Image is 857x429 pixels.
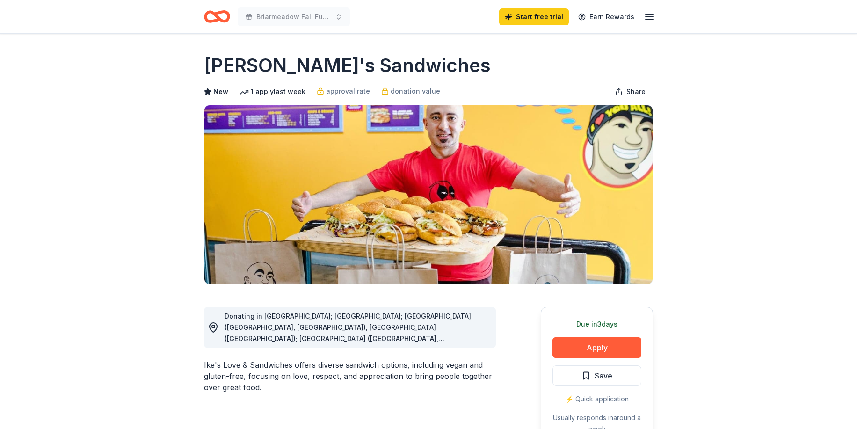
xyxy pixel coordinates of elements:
[381,86,440,97] a: donation value
[552,365,641,386] button: Save
[552,393,641,405] div: ⚡️ Quick application
[499,8,569,25] a: Start free trial
[213,86,228,97] span: New
[204,105,653,284] img: Image for Ike's Sandwiches
[225,312,471,399] span: Donating in [GEOGRAPHIC_DATA]; [GEOGRAPHIC_DATA]; [GEOGRAPHIC_DATA] ([GEOGRAPHIC_DATA], [GEOGRAPH...
[552,337,641,358] button: Apply
[240,86,305,97] div: 1 apply last week
[391,86,440,97] span: donation value
[256,11,331,22] span: Briarmeadow Fall Fundraiser
[595,370,612,382] span: Save
[317,86,370,97] a: approval rate
[204,359,496,393] div: Ike's Love & Sandwiches offers diverse sandwich options, including vegan and gluten-free, focusin...
[573,8,640,25] a: Earn Rewards
[326,86,370,97] span: approval rate
[552,319,641,330] div: Due in 3 days
[238,7,350,26] button: Briarmeadow Fall Fundraiser
[608,82,653,101] button: Share
[204,6,230,28] a: Home
[204,52,491,79] h1: [PERSON_NAME]'s Sandwiches
[626,86,646,97] span: Share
